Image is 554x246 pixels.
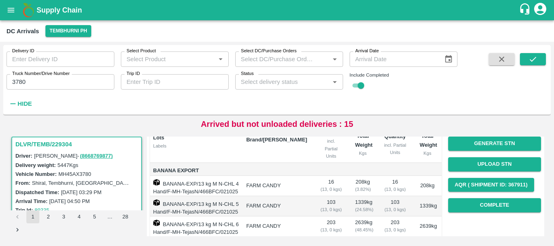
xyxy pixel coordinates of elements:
[355,124,373,148] b: Sent Total Weight
[384,186,407,193] div: ( 13, 0 kgs)
[26,210,39,223] button: page 1
[413,176,442,196] td: 208 kg
[320,206,342,213] div: ( 13, 0 kgs)
[238,77,327,87] input: Select delivery status
[15,171,57,177] label: Vehicle Number:
[384,141,407,156] div: incl. Partial Units
[153,142,240,150] div: Labels
[350,51,438,67] input: Arrival Date
[377,216,413,237] td: 203
[127,48,156,54] label: Select Product
[215,54,226,64] button: Open
[241,71,254,77] label: Status
[6,26,39,36] div: DC Arrivals
[420,124,443,148] b: Received Total Weight
[153,220,160,226] img: box
[320,186,342,193] div: ( 13, 0 kgs)
[34,153,114,159] span: [PERSON_NAME] -
[80,153,113,159] a: (8668769877)
[448,137,541,151] button: Generate STN
[6,97,34,111] button: Hide
[15,153,32,159] label: Driver:
[448,198,541,212] button: Complete
[377,176,413,196] td: 16
[150,176,240,196] td: BANANA-EXP/13 kg M N-CHL 4 Hand/F-MH-TejasN/466BFC/021025
[355,150,371,157] div: Kgs
[119,210,132,223] button: Go to page 28
[320,137,342,160] div: incl. Partial Units
[240,176,314,196] td: FARM CANDY
[15,189,59,195] label: Dispatched Time:
[58,162,78,168] label: 5447 Kgs
[61,189,101,195] label: [DATE] 03:29 PM
[73,210,86,223] button: Go to page 4
[420,150,435,157] div: Kgs
[103,213,116,221] div: …
[349,176,377,196] td: 208 kg
[448,157,541,171] button: Upload STN
[58,171,91,177] label: MH45AX3780
[413,216,442,237] td: 2639 kg
[349,216,377,237] td: 2639 kg
[37,6,82,14] b: Supply Chain
[12,71,70,77] label: Truck Number/Drive Number
[20,2,37,18] img: logo
[15,207,33,213] label: Trip Id:
[413,196,442,216] td: 1339 kg
[153,166,240,175] span: Banana Export
[10,210,144,236] nav: pagination navigation
[246,137,307,143] b: Brand/[PERSON_NAME]
[519,3,533,17] div: customer-support
[329,54,340,64] button: Open
[320,226,342,233] div: ( 13, 0 kgs)
[329,77,340,87] button: Open
[17,101,32,107] strong: Hide
[448,178,534,192] button: AQR ( Shipment Id: 367911)
[153,199,160,206] img: box
[34,207,49,213] a: 89335
[441,51,456,67] button: Choose date
[533,2,548,19] div: account of current user
[6,51,114,67] input: Enter Delivery ID
[240,196,314,216] td: FARM CANDY
[238,54,317,64] input: Select DC/Purchase Orders
[350,71,457,79] div: Include Completed
[240,216,314,237] td: FARM CANDY
[355,226,371,233] div: ( 48.45 %)
[49,198,90,204] label: [DATE] 04:50 PM
[45,25,91,37] button: Select DC
[42,210,55,223] button: Go to page 2
[349,196,377,216] td: 1339 kg
[88,210,101,223] button: Go to page 5
[150,196,240,216] td: BANANA-EXP/13 kg M N-CHL 5 Hand/F-MH-TejasN/466BFC/021025
[150,216,240,237] td: BANANA-EXP/13 kg M N-CHL 6 Hand/F-MH-TejasN/466BFC/021025
[314,216,348,237] td: 203
[15,139,140,150] h3: DLVR/TEMB/229304
[314,196,348,216] td: 103
[241,48,296,54] label: Select DC/Purchase Orders
[123,54,213,64] input: Select Product
[57,210,70,223] button: Go to page 3
[153,179,160,186] img: box
[15,198,47,204] label: Arrival Time:
[314,176,348,196] td: 16
[384,206,407,213] div: ( 13, 0 kgs)
[355,206,371,213] div: ( 24.58 %)
[127,71,140,77] label: Trip ID
[355,48,379,54] label: Arrival Date
[2,1,20,19] button: open drawer
[37,4,519,16] a: Supply Chain
[12,48,34,54] label: Delivery ID
[377,196,413,216] td: 103
[153,135,164,141] b: Lots
[201,118,353,130] p: Arrived but not unloaded deliveries : 15
[121,74,229,90] input: Enter Trip ID
[15,180,30,186] label: From:
[355,186,371,193] div: ( 3.82 %)
[32,180,247,186] label: Shiral, Tembhurni, [GEOGRAPHIC_DATA], [GEOGRAPHIC_DATA], [GEOGRAPHIC_DATA]
[15,162,56,168] label: Delivery weight:
[6,74,114,90] input: Enter Truck Number/Drive Number
[384,226,407,233] div: ( 13, 0 kgs)
[11,223,24,236] button: Go to next page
